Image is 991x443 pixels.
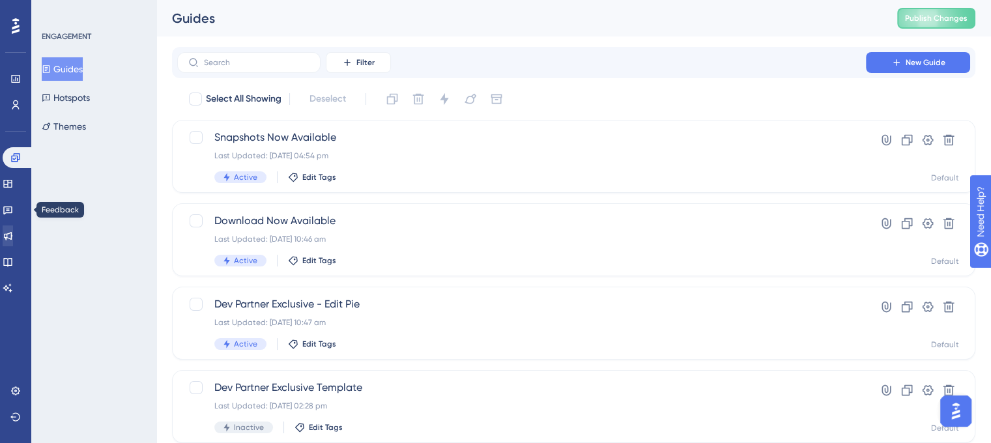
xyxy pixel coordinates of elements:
[302,339,336,349] span: Edit Tags
[931,256,959,266] div: Default
[309,422,343,433] span: Edit Tags
[936,392,975,431] iframe: To enrich screen reader interactions, please activate Accessibility in Grammarly extension settings
[234,422,264,433] span: Inactive
[931,423,959,433] div: Default
[234,172,257,182] span: Active
[905,13,968,23] span: Publish Changes
[931,173,959,183] div: Default
[214,380,829,395] span: Dev Partner Exclusive Template
[356,57,375,68] span: Filter
[172,9,865,27] div: Guides
[288,255,336,266] button: Edit Tags
[234,255,257,266] span: Active
[214,317,829,328] div: Last Updated: [DATE] 10:47 am
[288,339,336,349] button: Edit Tags
[326,52,391,73] button: Filter
[42,86,90,109] button: Hotspots
[214,401,829,411] div: Last Updated: [DATE] 02:28 pm
[42,115,86,138] button: Themes
[214,296,829,312] span: Dev Partner Exclusive - Edit Pie
[42,57,83,81] button: Guides
[298,87,358,111] button: Deselect
[234,339,257,349] span: Active
[294,422,343,433] button: Edit Tags
[214,130,829,145] span: Snapshots Now Available
[214,213,829,229] span: Download Now Available
[204,58,309,67] input: Search
[906,57,945,68] span: New Guide
[931,339,959,350] div: Default
[302,255,336,266] span: Edit Tags
[897,8,975,29] button: Publish Changes
[866,52,970,73] button: New Guide
[206,91,281,107] span: Select All Showing
[214,150,829,161] div: Last Updated: [DATE] 04:54 pm
[42,31,91,42] div: ENGAGEMENT
[288,172,336,182] button: Edit Tags
[309,91,346,107] span: Deselect
[214,234,829,244] div: Last Updated: [DATE] 10:46 am
[31,3,81,19] span: Need Help?
[302,172,336,182] span: Edit Tags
